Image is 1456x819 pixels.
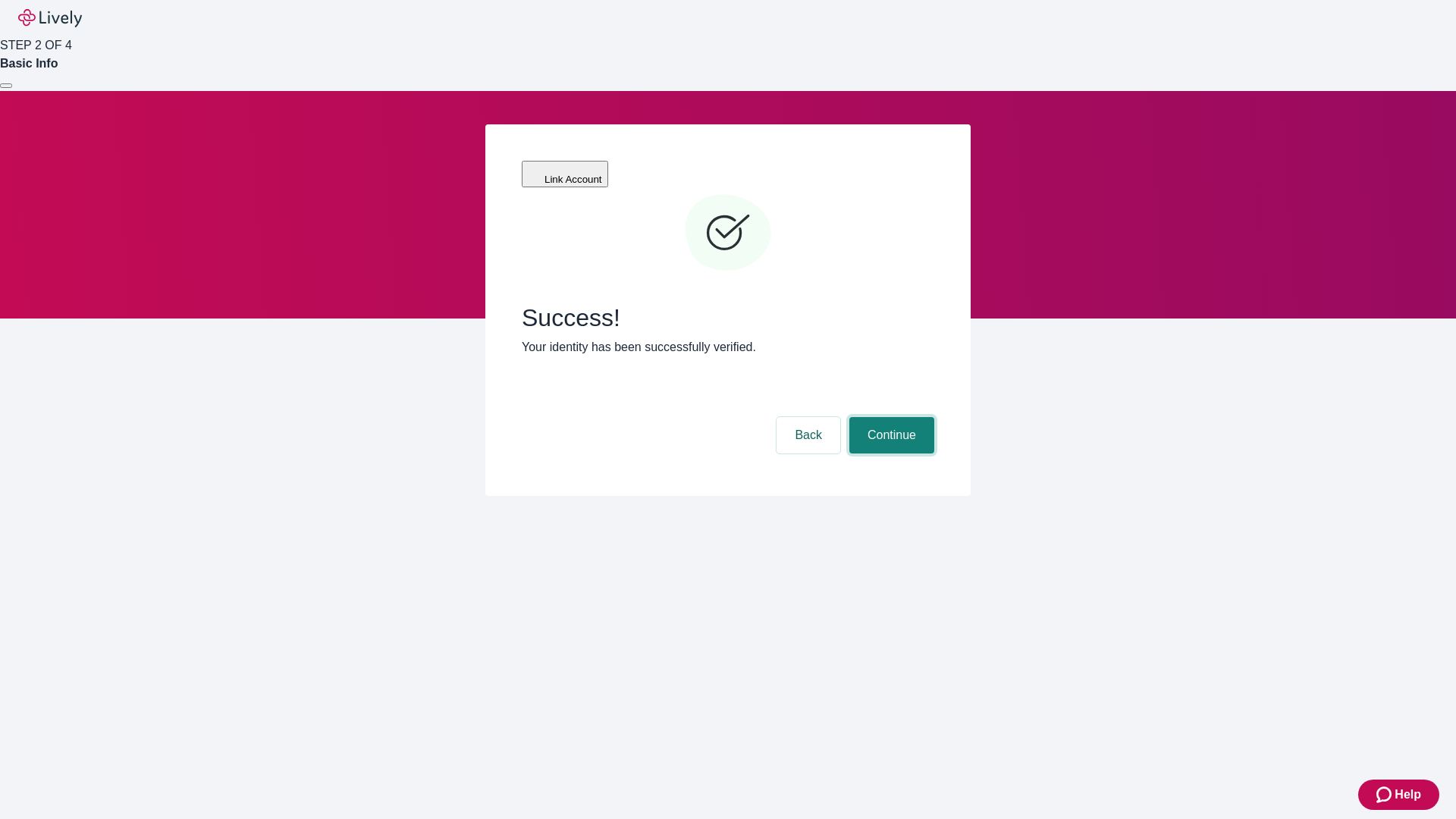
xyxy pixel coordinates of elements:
span: Help [1395,786,1421,804]
button: Link Account [522,161,608,187]
p: Your identity has been successfully verified. [522,338,934,356]
button: Zendesk support iconHelp [1358,780,1439,810]
svg: Zendesk support icon [1376,786,1395,804]
svg: Checkmark icon [682,188,773,279]
img: Lively [18,9,82,27]
span: Success! [522,303,934,332]
button: Back [777,417,840,453]
button: Continue [849,417,934,453]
